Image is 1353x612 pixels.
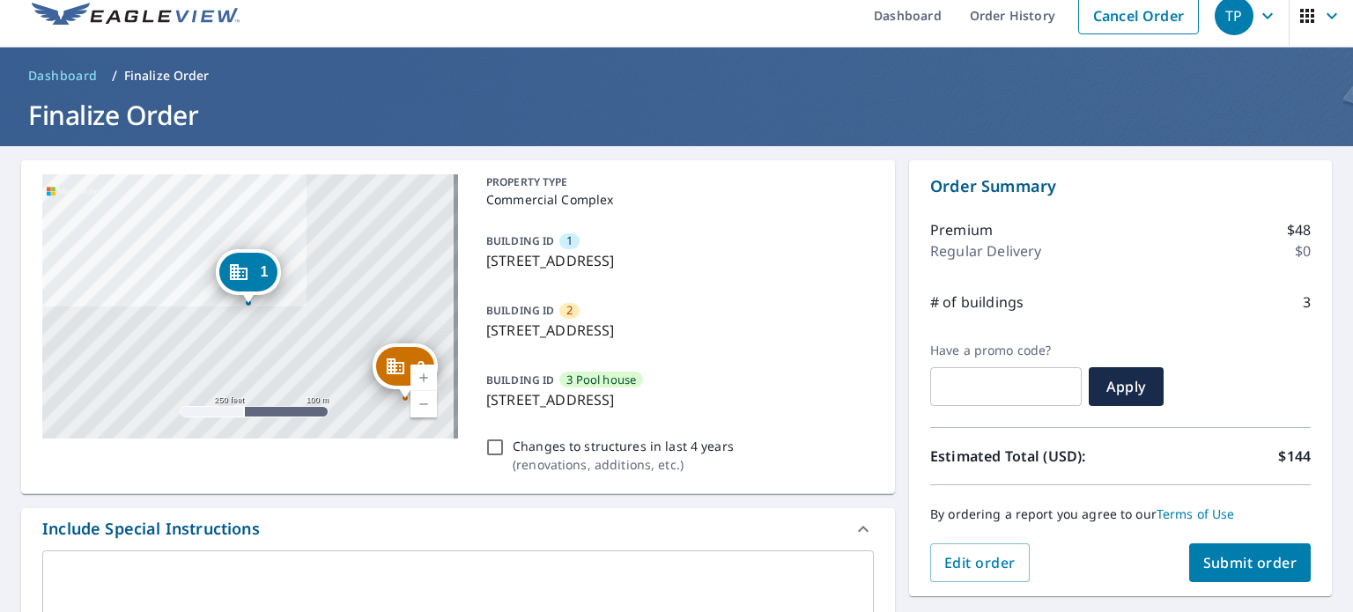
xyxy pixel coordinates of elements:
[944,553,1016,572] span: Edit order
[486,389,867,410] p: [STREET_ADDRESS]
[1287,219,1311,240] p: $48
[930,174,1311,198] p: Order Summary
[410,391,437,417] a: Current Level 17, Zoom Out
[1295,240,1311,262] p: $0
[930,543,1030,582] button: Edit order
[486,250,867,271] p: [STREET_ADDRESS]
[486,190,867,209] p: Commercial Complex
[410,365,437,391] a: Current Level 17, Zoom In
[21,62,105,90] a: Dashboard
[930,291,1024,313] p: # of buildings
[513,455,734,474] p: ( renovations, additions, etc. )
[215,249,280,304] div: Dropped pin, building 1, Commercial property, 4456 Streamside Ct Sarasota, FL 34238
[28,67,98,85] span: Dashboard
[42,517,260,541] div: Include Special Instructions
[1278,446,1311,467] p: $144
[1103,377,1150,396] span: Apply
[21,97,1332,133] h1: Finalize Order
[930,343,1082,358] label: Have a promo code?
[32,3,240,29] img: EV Logo
[566,232,573,249] span: 1
[930,240,1041,262] p: Regular Delivery
[124,67,210,85] p: Finalize Order
[566,372,636,388] span: 3 Pool house
[260,265,268,278] span: 1
[513,437,734,455] p: Changes to structures in last 4 years
[566,302,573,319] span: 2
[1189,543,1312,582] button: Submit order
[373,343,438,398] div: Dropped pin, building 2, Commercial property, 7026 Prosperity Cir Sarasota, FL 34238
[486,303,554,318] p: BUILDING ID
[112,65,117,86] li: /
[1203,553,1298,572] span: Submit order
[930,446,1120,467] p: Estimated Total (USD):
[1089,367,1164,406] button: Apply
[486,320,867,341] p: [STREET_ADDRESS]
[1157,505,1235,522] a: Terms of Use
[21,508,895,550] div: Include Special Instructions
[418,360,425,373] span: 2
[486,372,554,387] p: BUILDING ID
[21,62,1332,90] nav: breadcrumb
[486,174,867,190] p: PROPERTY TYPE
[930,219,993,240] p: Premium
[1303,291,1311,313] p: 3
[486,233,554,248] p: BUILDING ID
[930,506,1311,522] p: By ordering a report you agree to our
